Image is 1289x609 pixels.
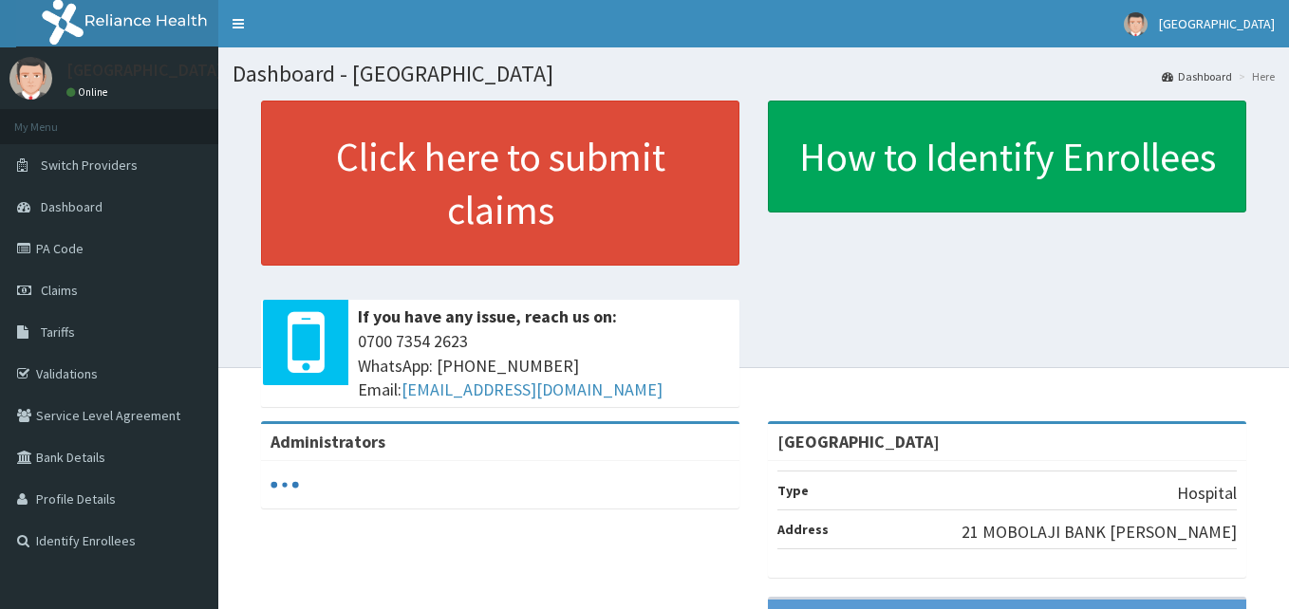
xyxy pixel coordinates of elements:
b: Type [777,482,809,499]
img: User Image [9,57,52,100]
img: User Image [1124,12,1148,36]
a: Online [66,85,112,99]
span: [GEOGRAPHIC_DATA] [1159,15,1275,32]
p: 21 MOBOLAJI BANK [PERSON_NAME] [962,520,1237,544]
b: Address [777,521,829,538]
svg: audio-loading [271,471,299,499]
p: Hospital [1177,481,1237,506]
span: Dashboard [41,198,103,215]
a: How to Identify Enrollees [768,101,1246,212]
h1: Dashboard - [GEOGRAPHIC_DATA] [233,62,1275,86]
li: Here [1234,68,1275,84]
strong: [GEOGRAPHIC_DATA] [777,431,940,452]
b: If you have any issue, reach us on: [358,305,617,327]
b: Administrators [271,431,385,452]
a: [EMAIL_ADDRESS][DOMAIN_NAME] [402,378,663,400]
a: Dashboard [1162,68,1232,84]
span: 0700 7354 2623 WhatsApp: [PHONE_NUMBER] Email: [358,329,730,402]
a: Click here to submit claims [261,101,739,266]
span: Switch Providers [41,157,138,174]
span: Tariffs [41,323,75,341]
p: [GEOGRAPHIC_DATA] [66,62,223,79]
span: Claims [41,282,78,299]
